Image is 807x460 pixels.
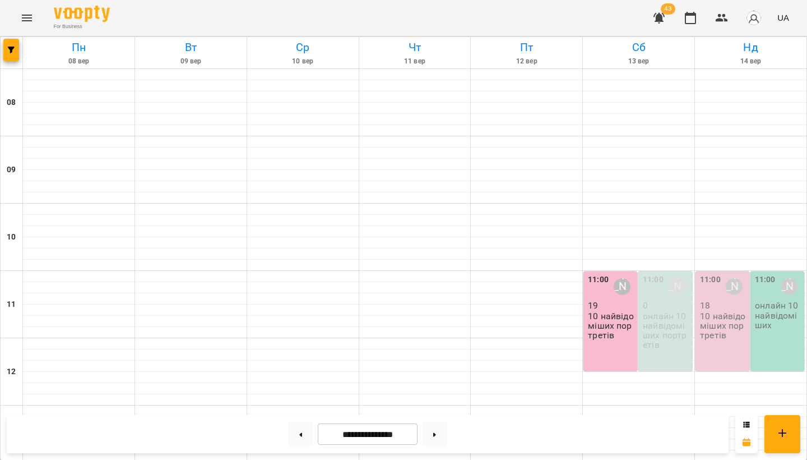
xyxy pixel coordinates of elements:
span: 43 [661,3,675,15]
h6: 10 [7,231,16,243]
h6: 13 вер [585,56,693,67]
h6: 09 вер [137,56,245,67]
div: Садовенко Оксана [669,278,685,295]
h6: 12 вер [472,56,581,67]
label: 11:00 [755,274,776,286]
label: 11:00 [700,274,721,286]
span: For Business [54,23,110,30]
h6: 12 [7,366,16,378]
h6: 11 вер [361,56,469,67]
h6: 11 [7,298,16,311]
h6: 14 вер [697,56,805,67]
div: Садовенко Оксана [781,278,797,295]
div: Несененко Ганна Сергіївна [614,278,630,295]
p: 19 [588,301,635,310]
img: Voopty Logo [54,6,110,22]
p: 18 [700,301,747,310]
img: avatar_s.png [746,10,762,26]
button: UA [773,7,794,28]
h6: 08 [7,96,16,109]
p: онлайн 10 найвідоміших [755,301,802,330]
h6: Сб [585,39,693,56]
p: 10 найвідоміших портретів [588,311,635,341]
h6: 08 вер [25,56,133,67]
h6: Пт [472,39,581,56]
label: 11:00 [588,274,609,286]
h6: Чт [361,39,469,56]
h6: Нд [697,39,805,56]
p: онлайн 10 найвідоміших портретів [643,311,690,350]
h6: Вт [137,39,245,56]
label: 11:00 [643,274,664,286]
p: 10 найвідоміших портретів [700,311,747,341]
h6: Пн [25,39,133,56]
h6: 10 вер [249,56,357,67]
h6: 09 [7,164,16,176]
p: 0 [643,301,690,310]
h6: Ср [249,39,357,56]
div: Олександра Слодзік [726,278,743,295]
button: Menu [13,4,40,31]
span: UA [777,12,789,24]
